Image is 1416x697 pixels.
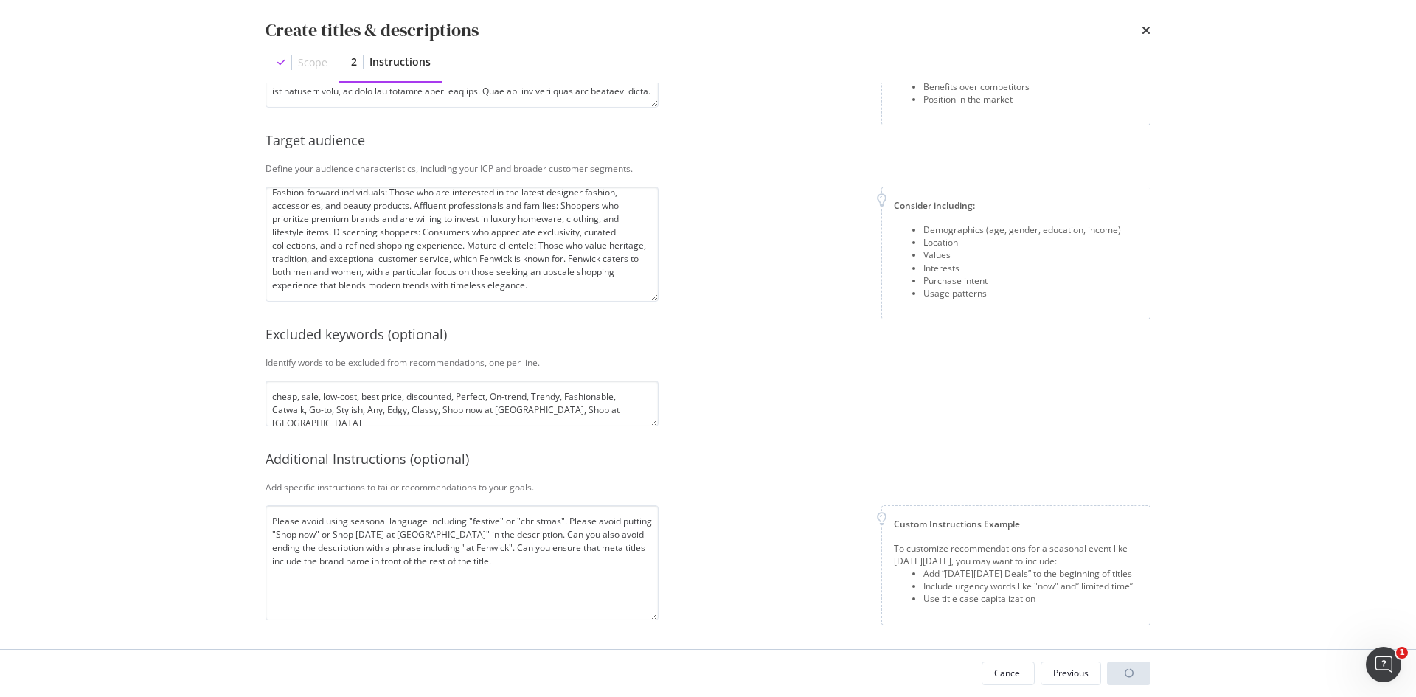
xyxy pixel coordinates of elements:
[923,580,1138,592] div: Include urgency words like "now" and” limited time”
[265,450,1150,469] div: Additional Instructions (optional)
[1053,667,1089,679] div: Previous
[982,662,1035,685] button: Cancel
[265,18,479,43] div: Create titles & descriptions
[1396,647,1408,659] span: 1
[265,381,659,426] textarea: cheap, sale, low-cost, best price, discounted, Perfect, On-trend, Trendy, Fashionable, Catwalk, G...
[894,542,1138,567] div: To customize recommendations for a seasonal event like [DATE][DATE], you may want to include:
[923,262,1121,274] div: Interests
[923,567,1138,580] div: Add “[DATE][DATE] Deals” to the beginning of titles
[1041,662,1101,685] button: Previous
[1142,18,1150,43] div: times
[923,287,1121,299] div: Usage patterns
[1107,662,1150,685] div: loading
[894,199,1138,212] div: Consider including:
[369,55,431,69] div: Instructions
[923,592,1138,605] div: Use title case capitalization
[265,481,1150,493] div: Add specific instructions to tailor recommendations to your goals.
[265,325,1150,344] div: Excluded keywords (optional)
[1366,647,1401,682] iframe: Intercom live chat
[894,518,1138,530] div: Custom Instructions Example
[923,223,1121,236] div: Demographics (age, gender, education, income)
[923,80,1030,93] div: Benefits over competitors
[994,667,1022,679] div: Cancel
[923,236,1121,249] div: Location
[351,55,357,69] div: 2
[265,187,659,302] textarea: Fenwick’s target audience primarily consists of affluent, style-conscious consumers who value hig...
[923,249,1121,261] div: Values
[265,356,1150,369] div: Identify words to be excluded from recommendations, one per line.
[923,93,1030,105] div: Position in the market
[265,131,1150,150] div: Target audience
[923,274,1121,287] div: Purchase intent
[298,55,327,70] div: Scope
[265,505,659,620] textarea: Please avoid using seasonal language including "festive" or "christmas". Please avoid putting "Sh...
[265,162,1150,175] div: Define your audience characteristics, including your ICP and broader customer segments.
